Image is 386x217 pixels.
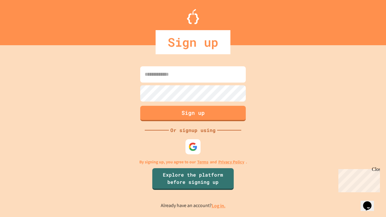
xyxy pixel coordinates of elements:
[197,159,208,165] a: Terms
[2,2,42,38] div: Chat with us now!Close
[187,9,199,24] img: Logo.svg
[161,202,226,209] p: Already have an account?
[140,106,246,121] button: Sign up
[212,203,226,209] a: Log in.
[336,167,380,192] iframe: chat widget
[152,168,234,190] a: Explore the platform before signing up
[188,142,198,151] img: google-icon.svg
[361,193,380,211] iframe: chat widget
[156,30,230,54] div: Sign up
[139,159,247,165] p: By signing up, you agree to our and .
[218,159,244,165] a: Privacy Policy
[169,127,217,134] div: Or signup using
